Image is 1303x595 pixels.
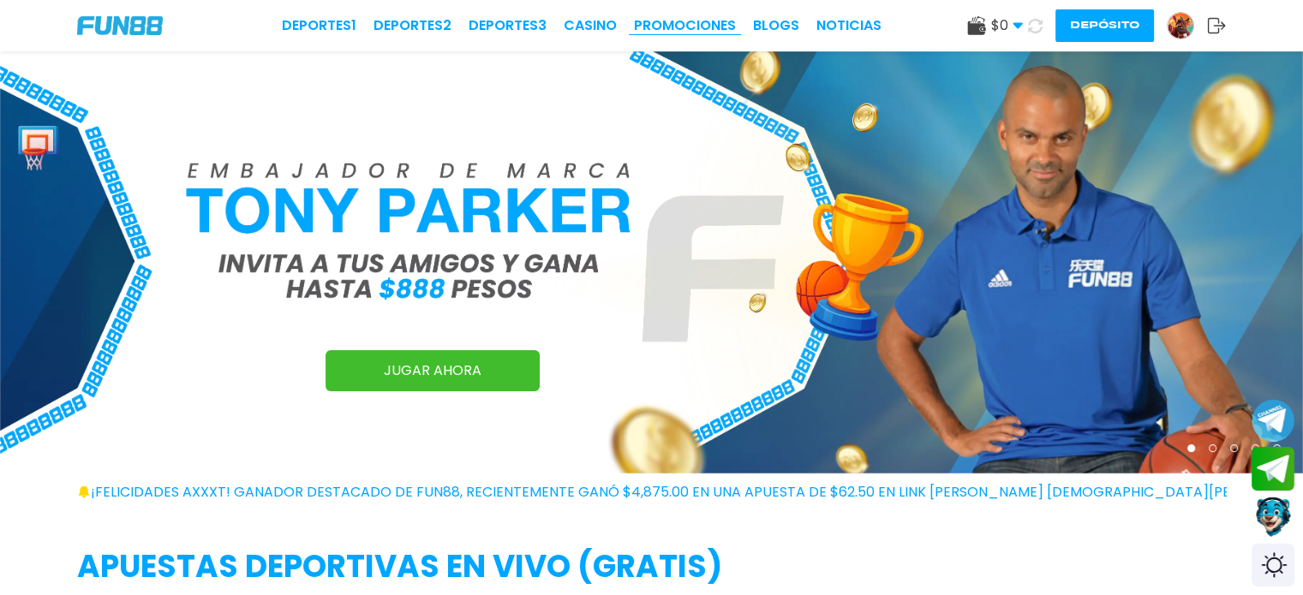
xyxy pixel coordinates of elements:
button: Join telegram channel [1252,398,1294,443]
a: CASINO [564,15,617,36]
a: JUGAR AHORA [326,350,540,391]
button: Contact customer service [1252,495,1294,539]
a: Deportes3 [469,15,547,36]
button: Depósito [1055,9,1154,42]
a: Deportes1 [282,15,356,36]
a: Promociones [634,15,736,36]
button: Join telegram [1252,447,1294,491]
img: Company Logo [77,16,163,35]
img: Avatar [1168,13,1193,39]
a: NOTICIAS [816,15,882,36]
div: Switch theme [1252,544,1294,586]
a: BLOGS [753,15,799,36]
a: Avatar [1167,12,1207,39]
a: Deportes2 [374,15,451,36]
span: $ 0 [991,15,1023,36]
h2: APUESTAS DEPORTIVAS EN VIVO (gratis) [77,544,1226,590]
